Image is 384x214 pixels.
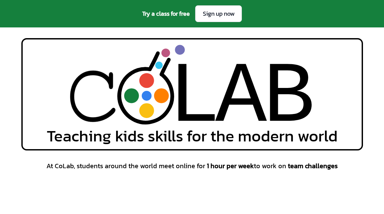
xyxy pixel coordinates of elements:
[195,5,242,22] a: Sign up now
[46,161,338,171] span: At CoLab, students around the world meet online for to work on
[168,46,220,150] div: L
[263,46,315,150] div: B
[142,9,190,18] span: Try a class for free
[215,46,267,150] div: A
[207,161,254,171] span: 1 hour per week
[288,161,338,171] span: team challenges
[47,128,338,144] span: Teaching kids skills for the modern world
